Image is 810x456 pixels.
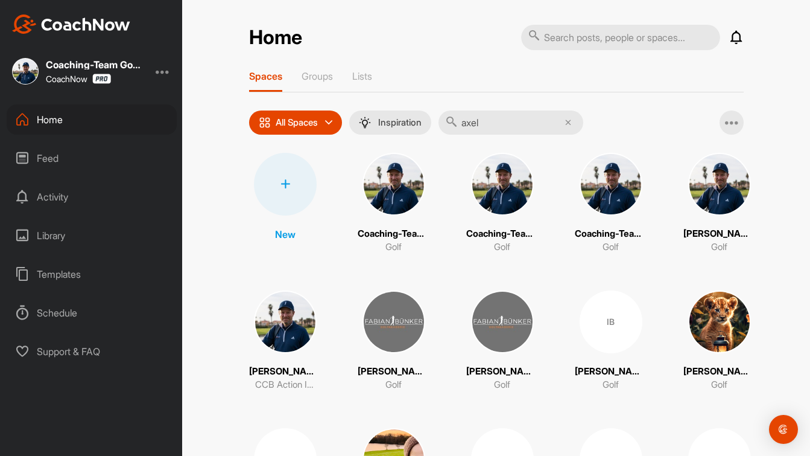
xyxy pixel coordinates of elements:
[521,25,720,50] input: Search posts, people or spaces...
[711,378,727,392] p: Golf
[385,378,402,392] p: Golf
[494,378,510,392] p: Golf
[683,227,756,241] p: [PERSON_NAME]
[352,70,372,82] p: Lists
[575,227,647,241] p: Coaching-Team Golf Akademie
[12,14,130,34] img: CoachNow
[575,365,647,379] p: [PERSON_NAME]
[466,291,539,392] a: [PERSON_NAME] Golfakademie (Admin)Golf
[378,118,422,127] p: Inspiration
[466,365,539,379] p: [PERSON_NAME] Golfakademie (Admin)
[358,365,430,379] p: [PERSON_NAME] Golf Akademie
[358,291,430,392] a: [PERSON_NAME] Golf AkademieGolf
[575,291,647,392] a: IB[PERSON_NAME]Golf
[580,153,642,216] img: square_76f96ec4196c1962453f0fa417d3756b.jpg
[275,227,296,242] p: New
[471,153,534,216] img: square_76f96ec4196c1962453f0fa417d3756b.jpg
[249,26,302,50] h2: Home
[362,153,425,216] img: square_76f96ec4196c1962453f0fa417d3756b.jpg
[92,74,111,84] img: CoachNow Pro
[7,104,177,135] div: Home
[385,240,402,254] p: Golf
[254,291,317,353] img: square_76f96ec4196c1962453f0fa417d3756b.jpg
[471,291,534,353] img: square_87480ad1996db3f95417b017d398971a.jpg
[466,227,539,241] p: Coaching-Team Golf Akademie
[7,298,177,328] div: Schedule
[7,143,177,173] div: Feed
[359,117,371,129] img: menuIcon
[711,240,727,254] p: Golf
[683,153,756,254] a: [PERSON_NAME]Golf
[688,153,751,216] img: square_76f96ec4196c1962453f0fa417d3756b.jpg
[249,365,321,379] p: [PERSON_NAME]
[688,291,751,353] img: square_e94556042c5afc71bf4060b8eb51a10f.jpg
[466,153,539,254] a: Coaching-Team Golf AkademieGolf
[249,70,282,82] p: Spaces
[358,227,430,241] p: Coaching-Team Golf Akademie
[438,111,583,135] input: Search...
[494,240,510,254] p: Golf
[7,259,177,289] div: Templates
[362,291,425,353] img: square_87480ad1996db3f95417b017d398971a.jpg
[580,291,642,353] div: IB
[46,60,142,69] div: Coaching-Team Golfakademie
[7,182,177,212] div: Activity
[302,70,333,82] p: Groups
[249,291,321,392] a: [PERSON_NAME]CCB Action Items
[255,378,315,392] p: CCB Action Items
[276,118,318,127] p: All Spaces
[12,58,39,85] img: square_76f96ec4196c1962453f0fa417d3756b.jpg
[358,153,430,254] a: Coaching-Team Golf AkademieGolf
[46,74,111,84] div: CoachNow
[769,415,798,444] div: Open Intercom Messenger
[7,220,177,251] div: Library
[603,240,619,254] p: Golf
[575,153,647,254] a: Coaching-Team Golf AkademieGolf
[683,365,756,379] p: [PERSON_NAME] (54)
[7,336,177,367] div: Support & FAQ
[259,117,271,129] img: icon
[683,291,756,392] a: [PERSON_NAME] (54)Golf
[603,378,619,392] p: Golf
